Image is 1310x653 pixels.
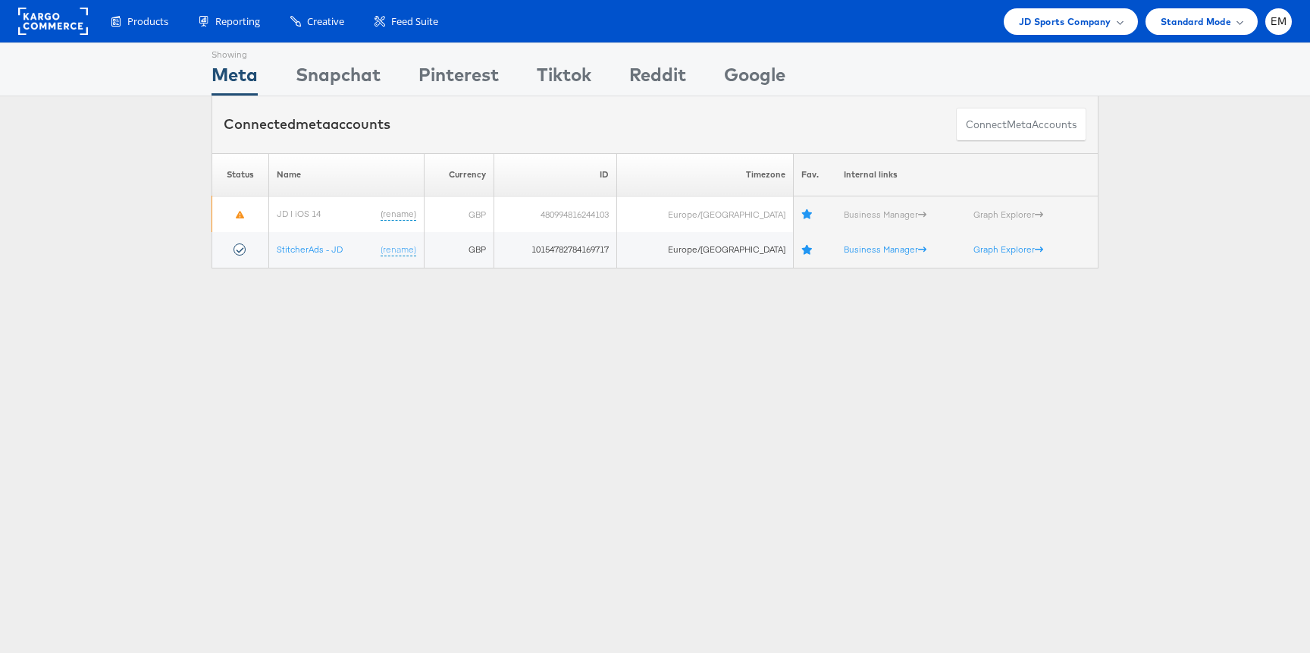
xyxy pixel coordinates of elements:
td: Europe/[GEOGRAPHIC_DATA] [617,232,793,268]
div: Connected accounts [224,115,390,134]
span: meta [1007,118,1032,132]
a: JD | iOS 14 [277,208,321,219]
th: ID [494,153,617,196]
span: Creative [307,14,344,29]
div: Meta [212,61,258,96]
div: Tiktok [537,61,591,96]
th: Name [269,153,425,196]
div: Showing [212,43,258,61]
th: Currency [424,153,494,196]
span: meta [296,115,331,133]
th: Status [212,153,269,196]
span: JD Sports Company [1019,14,1111,30]
div: Pinterest [418,61,499,96]
td: GBP [424,196,494,232]
a: Business Manager [844,209,926,220]
td: Europe/[GEOGRAPHIC_DATA] [617,196,793,232]
span: Feed Suite [391,14,438,29]
a: Graph Explorer [973,209,1043,220]
div: Google [724,61,785,96]
td: 10154782784169717 [494,232,617,268]
a: (rename) [381,243,416,256]
span: EM [1271,17,1287,27]
a: Graph Explorer [973,243,1043,255]
div: Snapchat [296,61,381,96]
td: GBP [424,232,494,268]
td: 480994816244103 [494,196,617,232]
span: Reporting [215,14,260,29]
div: Reddit [629,61,686,96]
a: Business Manager [844,243,926,255]
a: StitcherAds - JD [277,243,343,255]
button: ConnectmetaAccounts [956,108,1086,142]
a: (rename) [381,208,416,221]
th: Timezone [617,153,793,196]
span: Products [127,14,168,29]
span: Standard Mode [1161,14,1231,30]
